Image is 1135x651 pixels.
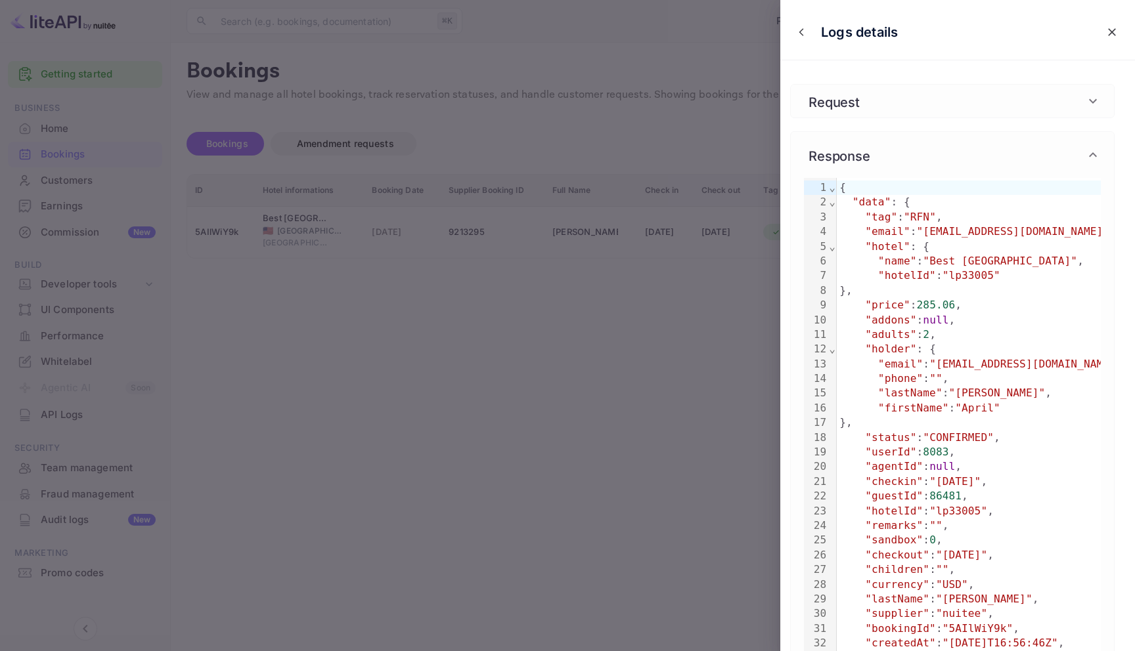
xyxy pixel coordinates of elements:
div: 27 [804,562,828,577]
div: 32 [804,636,828,650]
span: "status" [865,431,916,444]
span: "createdAt" [865,637,936,649]
span: "holder" [865,343,916,355]
span: "lp33005" [929,505,987,517]
div: }, [837,415,1130,430]
span: "email" [878,358,923,370]
span: "lastName" [878,387,943,399]
span: Fold line [828,181,836,194]
span: "price" [865,299,910,311]
span: 8083 [923,446,948,458]
span: "children" [865,563,929,576]
span: "lp33005" [943,269,1000,282]
span: "checkout" [865,549,929,561]
span: "addons" [865,314,916,326]
div: : , [837,430,1130,445]
div: : , [837,371,1130,386]
span: "checkin" [865,475,923,488]
span: "supplier" [865,607,929,619]
div: 17 [804,415,828,430]
div: : , [837,577,1130,592]
div: 30 [804,606,828,621]
span: 0 [929,534,936,546]
span: "5AIlWiY9k" [943,622,1013,635]
div: 28 [804,577,828,592]
span: "name" [878,255,917,267]
span: Fold line [828,343,836,355]
div: }, [837,283,1130,298]
div: 23 [804,504,828,518]
div: : , [837,606,1130,621]
div: : , [837,474,1130,489]
div: 10 [804,313,828,327]
div: : , [837,533,1130,547]
div: 31 [804,621,828,636]
h6: Response [804,145,875,165]
div: 4 [804,224,828,239]
div: 20 [804,459,828,474]
div: : , [837,327,1130,342]
span: "[EMAIL_ADDRESS][DOMAIN_NAME]" [917,225,1109,238]
span: "phone" [878,372,923,385]
span: "data" [853,196,891,208]
div: 3 [804,210,828,224]
div: 6 [804,254,828,268]
span: "[DATE]T16:56:46Z" [943,637,1058,649]
div: : , [837,298,1130,312]
span: "lastName" [865,593,929,605]
div: : , [837,386,1130,400]
div: 18 [804,430,828,445]
span: "tag" [865,211,897,223]
div: 5 [804,240,828,254]
span: "RFN" [904,211,936,223]
div: 21 [804,474,828,489]
div: : , [837,224,1130,239]
div: 14 [804,371,828,386]
div: 13 [804,357,828,371]
span: "[PERSON_NAME]" [936,593,1033,605]
span: "sandbox" [865,534,923,546]
span: "Best [GEOGRAPHIC_DATA]" [923,255,1077,267]
div: : { [837,195,1130,209]
div: Request [791,85,1114,117]
span: "email" [865,225,910,238]
span: 2 [923,328,929,341]
span: null [929,460,955,472]
span: 285.06 [917,299,956,311]
div: 16 [804,401,828,415]
span: "remarks" [865,519,923,532]
div: : , [837,518,1130,533]
span: "[DATE]" [936,549,987,561]
span: Fold line [828,240,836,253]
span: "agentId" [865,460,923,472]
h6: Request [804,91,864,111]
span: "" [929,519,943,532]
div: 29 [804,592,828,606]
button: close [1100,20,1124,44]
div: 22 [804,489,828,503]
div: 12 [804,342,828,356]
div: : , [837,445,1130,459]
p: Logs details [821,22,898,42]
span: "USD" [936,578,968,591]
div: Response [791,132,1114,178]
span: Fold line [828,196,836,208]
div: 2 [804,195,828,209]
span: "guestId" [865,490,923,502]
div: : [837,268,1130,283]
span: "nuitee" [936,607,987,619]
div: 26 [804,548,828,562]
span: "hotel" [865,240,910,253]
span: "" [929,372,943,385]
span: "firstName" [878,402,949,414]
div: 7 [804,268,828,283]
div: { [837,180,1130,195]
div: : , [837,548,1130,562]
div: : , [837,636,1130,650]
div: 9 [804,298,828,312]
div: 25 [804,533,828,547]
div: 15 [804,386,828,400]
span: "" [936,563,949,576]
div: : , [837,504,1130,518]
div: : , [837,459,1130,474]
